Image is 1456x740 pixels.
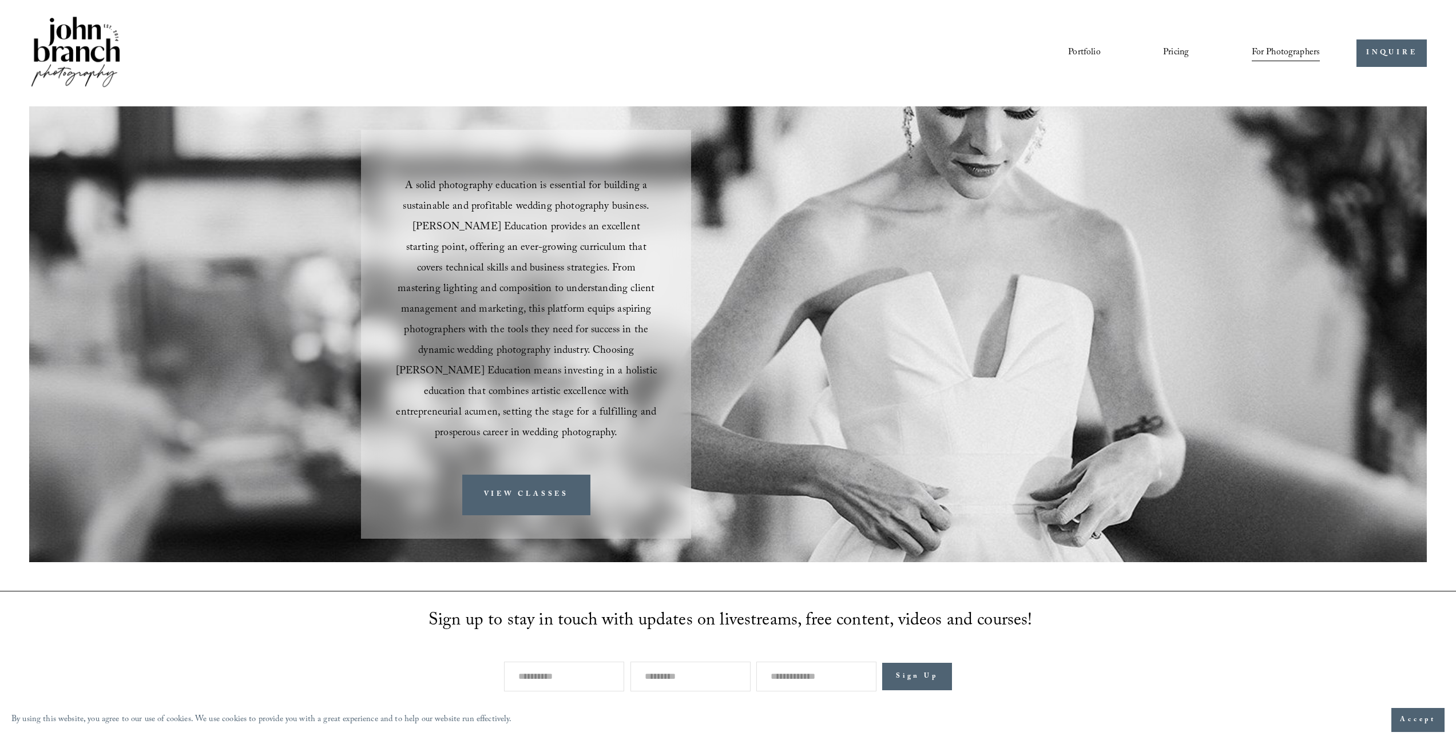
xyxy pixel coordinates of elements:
[462,475,590,515] a: VIEW CLASSES
[1163,43,1189,63] a: Pricing
[11,712,512,729] p: By using this website, you agree to our use of cookies. We use cookies to provide you with a grea...
[29,14,122,91] img: John Branch IV Photography
[429,607,1033,636] span: Sign up to stay in touch with updates on livestreams, free content, videos and courses!
[1356,39,1427,67] a: INQUIRE
[396,178,660,443] span: A solid photography education is essential for building a sustainable and profitable wedding phot...
[896,671,938,682] span: Sign Up
[1391,708,1445,732] button: Accept
[882,663,952,690] button: Sign Up
[1068,43,1100,63] a: Portfolio
[1252,43,1320,63] a: folder dropdown
[1400,714,1436,726] span: Accept
[1252,44,1320,62] span: For Photographers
